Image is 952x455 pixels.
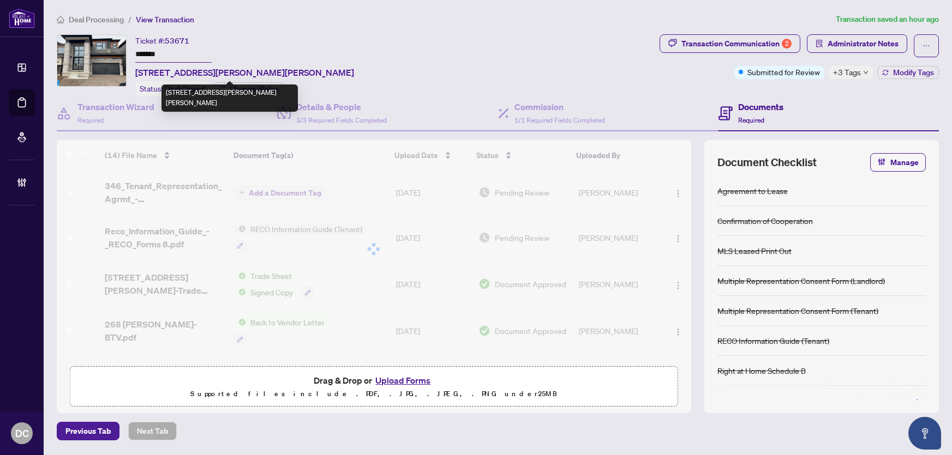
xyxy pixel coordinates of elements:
[136,15,194,25] span: View Transaction
[877,66,939,79] button: Modify Tags
[372,373,434,387] button: Upload Forms
[836,13,939,26] article: Transaction saved an hour ago
[57,35,126,86] img: IMG-X12263677_1.jpg
[747,66,820,78] span: Submitted for Review
[833,66,861,78] span: +3 Tags
[77,116,104,124] span: Required
[807,34,907,53] button: Administrator Notes
[165,84,205,94] span: Deal Closed
[717,215,813,227] div: Confirmation of Cooperation
[214,82,284,95] button: Change Status
[514,116,605,124] span: 1/1 Required Fields Completed
[135,34,189,47] div: Ticket #:
[816,40,823,47] span: solution
[69,15,124,25] span: Deal Processing
[57,422,119,440] button: Previous Tab
[514,100,605,113] h4: Commission
[65,422,111,440] span: Previous Tab
[77,387,671,401] p: Supported files include .PDF, .JPG, .JPEG, .PNG under 25 MB
[782,39,792,48] div: 2
[314,373,434,387] span: Drag & Drop or
[57,16,64,23] span: home
[717,275,885,287] div: Multiple Representation Consent Form (Landlord)
[165,36,189,46] span: 53671
[77,100,154,113] h4: Transaction Wizard
[890,154,919,171] span: Manage
[870,153,926,172] button: Manage
[128,422,177,440] button: Next Tab
[70,367,678,407] span: Drag & Drop orUpload FormsSupported files include .PDF, .JPG, .JPEG, .PNG under25MB
[738,116,764,124] span: Required
[15,426,29,441] span: DC
[717,245,792,257] div: MLS Leased Print Out
[893,69,934,76] span: Modify Tags
[717,155,817,170] span: Document Checklist
[717,305,878,317] div: Multiple Representation Consent Form (Tenant)
[135,81,209,96] div: Status:
[863,70,869,75] span: down
[660,34,800,53] button: Transaction Communication2
[230,85,279,93] span: Change Status
[717,365,806,377] div: Right at Home Schedule B
[738,100,783,113] h4: Documents
[296,100,387,113] h4: Details & People
[908,417,941,450] button: Open asap
[923,42,930,50] span: ellipsis
[681,35,792,52] div: Transaction Communication
[828,35,899,52] span: Administrator Notes
[717,335,829,347] div: RECO Information Guide (Tenant)
[296,116,387,124] span: 3/3 Required Fields Completed
[128,13,131,26] li: /
[9,8,35,28] img: logo
[135,66,354,79] span: [STREET_ADDRESS][PERSON_NAME][PERSON_NAME]
[717,185,788,197] div: Agreement to Lease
